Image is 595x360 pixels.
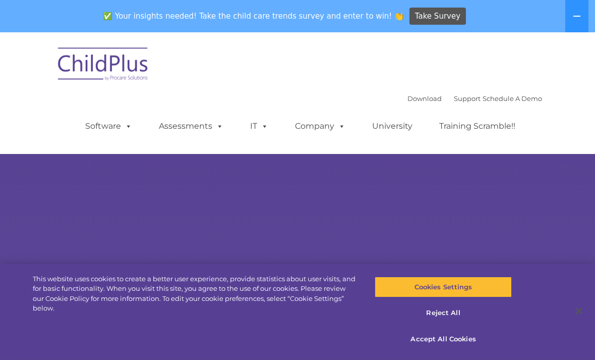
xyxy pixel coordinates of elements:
img: ChildPlus by Procare Solutions [53,40,154,91]
span: Take Survey [415,8,460,25]
a: University [362,116,423,136]
button: Cookies Settings [375,277,511,298]
a: Company [285,116,355,136]
button: Accept All Cookies [375,329,511,350]
a: Take Survey [409,8,466,25]
button: Reject All [375,303,511,324]
a: Training Scramble!! [429,116,525,136]
a: IT [240,116,278,136]
button: Close [568,300,590,322]
div: This website uses cookies to create a better user experience, provide statistics about user visit... [33,274,357,314]
a: Support [454,94,481,102]
font: | [407,94,542,102]
a: Software [75,116,142,136]
a: Schedule A Demo [483,94,542,102]
span: ✅ Your insights needed! Take the child care trends survey and enter to win! 👏 [99,7,408,26]
a: Download [407,94,442,102]
a: Assessments [149,116,233,136]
